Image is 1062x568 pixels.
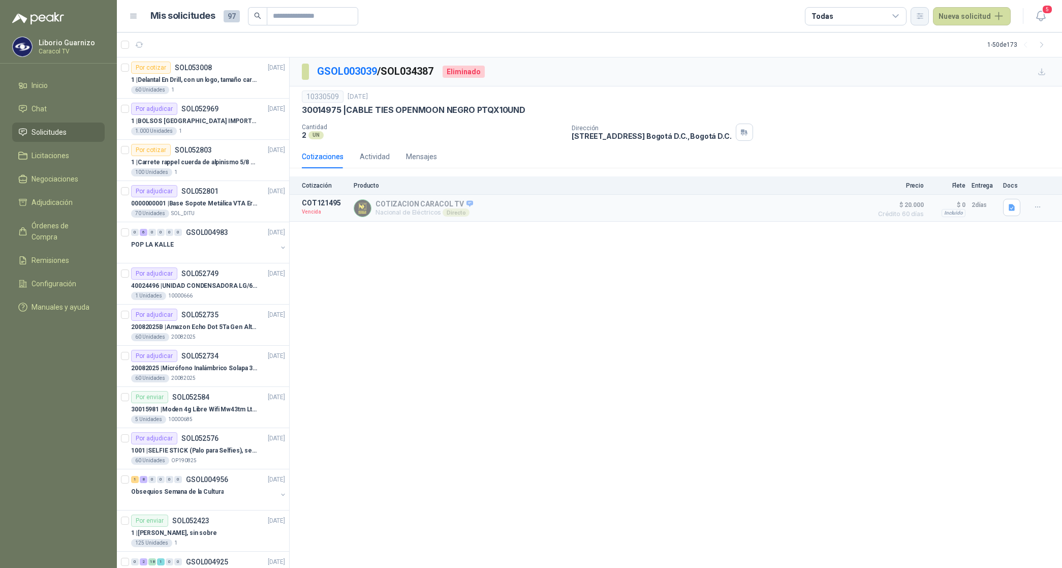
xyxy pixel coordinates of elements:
span: Configuración [32,278,76,289]
div: Por adjudicar [131,185,177,197]
a: Por cotizarSOL053008[DATE] 1 |Delantal En Drill, con un logo, tamaño carta 1 tinta (Se envia enla... [117,57,289,99]
div: Eliminado [443,66,485,78]
p: [DATE] [268,434,285,443]
p: SOL052584 [172,394,209,401]
span: Negociaciones [32,173,78,185]
p: COT121495 [302,199,348,207]
img: Logo peakr [12,12,64,24]
span: Licitaciones [32,150,69,161]
a: Chat [12,99,105,118]
div: Actividad [360,151,390,162]
div: Por enviar [131,515,168,527]
p: / SOL034387 [317,64,434,79]
span: 97 [224,10,240,22]
a: Por adjudicarSOL052749[DATE] 40024496 |UNIDAD CONDENSADORA LG/60,000BTU/220V/R410A: I1 Unidades10... [117,263,289,305]
a: Manuales y ayuda [12,297,105,317]
a: Remisiones [12,251,105,270]
a: Por enviarSOL052584[DATE] 30015981 |Moden 4g Libre Wifi Mw43tm Lte Router Móvil Internet 5ghz5 Un... [117,387,289,428]
p: GSOL004956 [186,476,228,483]
div: Por enviar [131,391,168,403]
p: 1 | [PERSON_NAME], sin sobre [131,528,217,538]
div: 18 [148,558,156,565]
div: 0 [157,476,165,483]
p: SOL052749 [181,270,218,277]
p: Caracol TV [39,48,102,54]
p: SOL052969 [181,105,218,112]
a: Inicio [12,76,105,95]
p: [DATE] [268,228,285,237]
a: Por enviarSOL052423[DATE] 1 |[PERSON_NAME], sin sobre125 Unidades1 [117,511,289,552]
p: Liborio Guarnizo [39,39,102,46]
p: 1 | Carrete rappel cuerda de alpinismo 5/8 negra 16mm [131,158,258,167]
div: 2 [140,558,147,565]
a: Por adjudicarSOL052576[DATE] 1001 |SELFIE STICK (Palo para Selfies), segun link adjunto60 Unidade... [117,428,289,469]
a: Por cotizarSOL052803[DATE] 1 |Carrete rappel cuerda de alpinismo 5/8 negra 16mm100 Unidades1 [117,140,289,181]
p: Dirección [572,125,731,132]
a: Por adjudicarSOL052969[DATE] 1 |BOLSOS [GEOGRAPHIC_DATA] IMPORTADO [GEOGRAPHIC_DATA]-397-11.000 U... [117,99,289,140]
div: 1 Unidades [131,292,166,300]
img: Company Logo [13,37,32,56]
p: 20082025B | Amazon Echo Dot 5Ta Gen Altavoz Inteligente Alexa Azul [131,322,258,332]
p: [DATE] [268,187,285,196]
span: 5 [1042,5,1053,14]
p: Nacional de Eléctricos [376,208,473,217]
div: 1 [131,476,139,483]
p: SOL052735 [181,311,218,318]
a: Órdenes de Compra [12,216,105,247]
h1: Mis solicitudes [150,9,215,23]
span: Chat [32,103,47,114]
div: 1 - 50 de 173 [987,37,1050,53]
p: Entrega [972,182,997,189]
div: Directo [443,208,470,217]
div: 70 Unidades [131,210,169,218]
p: COTIZACION CARACOL TV [376,200,473,209]
p: SOL_DITU [171,210,195,218]
p: 20082025 [171,374,196,382]
div: Por cotizar [131,62,171,74]
button: 5 [1032,7,1050,25]
p: 40024496 | UNIDAD CONDENSADORA LG/60,000BTU/220V/R410A: I [131,281,258,291]
div: 5 Unidades [131,415,166,424]
div: Por adjudicar [131,267,177,280]
a: Solicitudes [12,123,105,142]
span: Inicio [32,80,48,91]
a: 0 6 0 0 0 0 GSOL004983[DATE] POP LA KALLE [131,226,287,259]
p: Vencida [302,207,348,217]
div: 0 [157,229,165,236]
p: [DATE] [268,145,285,155]
a: Licitaciones [12,146,105,165]
div: 0 [166,558,173,565]
span: Adjudicación [32,197,73,208]
p: 20082025 | Micrófono Inalámbrico Solapa 3 En 1 Profesional F11-2 X2 [131,364,258,373]
p: SOL052576 [181,435,218,442]
p: [DATE] [268,63,285,73]
p: 2 días [972,199,997,211]
div: 1.000 Unidades [131,127,177,135]
img: Company Logo [354,200,371,217]
div: 60 Unidades [131,374,169,382]
p: POP LA KALLE [131,240,174,250]
p: [DATE] [268,104,285,114]
div: 100 Unidades [131,168,172,176]
p: 30014975 | CABLE TIES OPENMOON NEGRO PTQX10UND [302,105,525,115]
p: GSOL004925 [186,558,228,565]
div: Por cotizar [131,144,171,156]
p: 1 [171,86,174,94]
div: 8 [140,476,147,483]
div: 1 [157,558,165,565]
p: 30015981 | Moden 4g Libre Wifi Mw43tm Lte Router Móvil Internet 5ghz [131,405,258,414]
button: Nueva solicitud [933,7,1011,25]
div: 0 [148,229,156,236]
p: [DATE] [268,310,285,320]
a: 1 8 0 0 0 0 GSOL004956[DATE] Obsequios Semana de la Cultura [131,473,287,506]
span: Manuales y ayuda [32,302,89,313]
p: SOL052803 [175,146,212,154]
div: Mensajes [406,151,437,162]
p: 1 | Delantal En Drill, con un logo, tamaño carta 1 tinta (Se envia enlacen, como referencia) [131,75,258,85]
div: Por adjudicar [131,350,177,362]
p: 10000685 [168,415,193,424]
p: Cotización [302,182,348,189]
span: Solicitudes [32,127,67,138]
span: Crédito 60 días [873,211,924,217]
div: UN [308,131,324,139]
